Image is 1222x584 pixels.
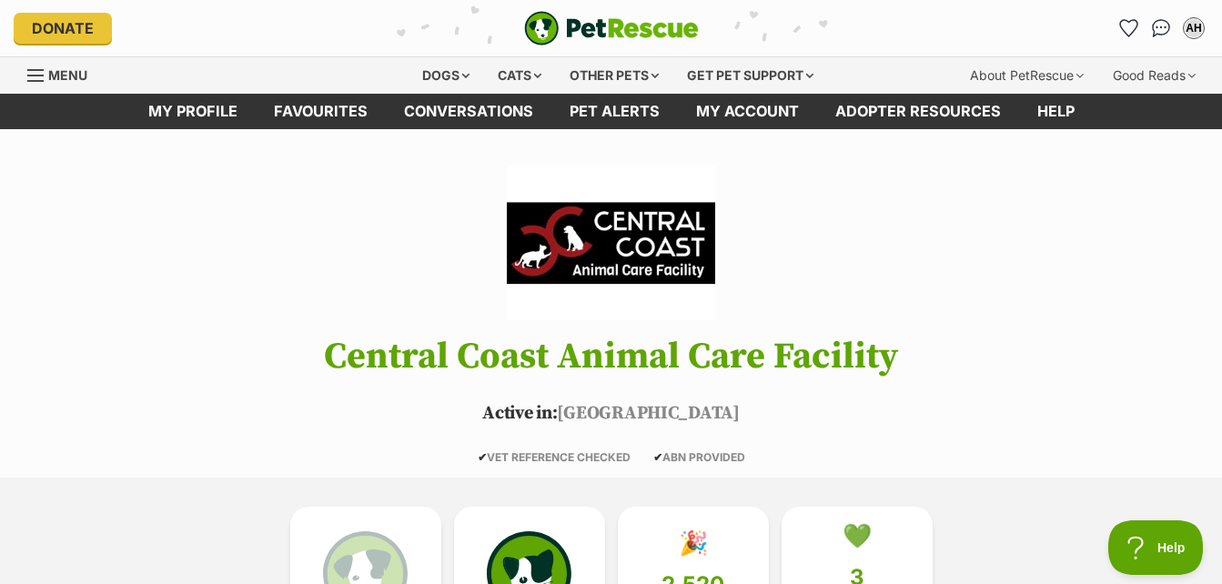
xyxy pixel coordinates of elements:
[478,450,487,464] icon: ✔
[386,94,551,129] a: conversations
[653,450,662,464] icon: ✔
[524,11,699,45] a: PetRescue
[817,94,1019,129] a: Adopter resources
[256,94,386,129] a: Favourites
[678,94,817,129] a: My account
[478,450,631,464] span: VET REFERENCE CHECKED
[1108,520,1204,575] iframe: Help Scout Beacon - Open
[27,57,100,90] a: Menu
[130,94,256,129] a: My profile
[482,402,557,425] span: Active in:
[957,57,1096,94] div: About PetRescue
[1114,14,1143,43] a: Favourites
[551,94,678,129] a: Pet alerts
[14,13,112,44] a: Donate
[653,450,745,464] span: ABN PROVIDED
[843,522,872,549] div: 💚
[1019,94,1093,129] a: Help
[524,11,699,45] img: logo-e224e6f780fb5917bec1dbf3a21bbac754714ae5b6737aabdf751b685950b380.svg
[1152,19,1171,37] img: chat-41dd97257d64d25036548639549fe6c8038ab92f7586957e7f3b1b290dea8141.svg
[1146,14,1176,43] a: Conversations
[1179,14,1208,43] button: My account
[557,57,672,94] div: Other pets
[1114,14,1208,43] ul: Account quick links
[485,57,554,94] div: Cats
[48,67,87,83] span: Menu
[409,57,482,94] div: Dogs
[1185,19,1203,37] div: AH
[679,529,708,557] div: 🎉
[674,57,826,94] div: Get pet support
[507,166,714,320] img: Central Coast Animal Care Facility
[1100,57,1208,94] div: Good Reads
